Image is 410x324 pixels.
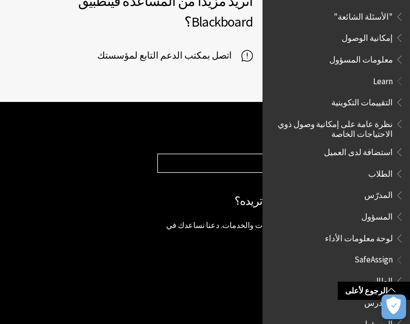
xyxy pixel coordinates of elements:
button: فتح التفضيلات [381,294,406,319]
nav: Book outline for Blackboard Learn Help [268,73,404,247]
span: نظرة عامة على إمكانية وصول ذوي الاحتياجات الخاصة [274,116,393,139]
span: استضافة لدى العميل [324,144,393,157]
span: المدرّس [364,187,393,200]
span: "الأسئلة الشائعة" [334,8,393,22]
span: لوحة معلومات الأداء [325,230,393,243]
span: معلومات المسؤول [329,51,393,65]
span: SafeAssign [354,252,393,265]
span: Learn [373,73,393,86]
span: التقييمات التكوينية [331,94,393,107]
a: اتصل بمكتب الدعم التابع لمؤسستك [97,48,253,63]
span: إمكانية الوصول [342,30,393,43]
span: المسؤول [361,208,393,222]
a: الرجوع لأعلى [338,282,410,300]
h2: ألا يبدو هذا المنتج مثل المنتج الذي تريده؟ [157,193,400,210]
p: تتميز Blackboard بامتلاكها للعديد من المنتجات والخدمات. دعنا نساعدك في العثور على المعلومات التي ... [157,220,400,242]
span: الطلاب [368,165,393,179]
span: اتصل بمكتب الدعم التابع لمؤسستك [97,48,241,63]
span: المدرس [364,294,393,308]
h2: مساعدة منتجات Blackboard [157,127,400,144]
span: الطالب [368,273,393,286]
